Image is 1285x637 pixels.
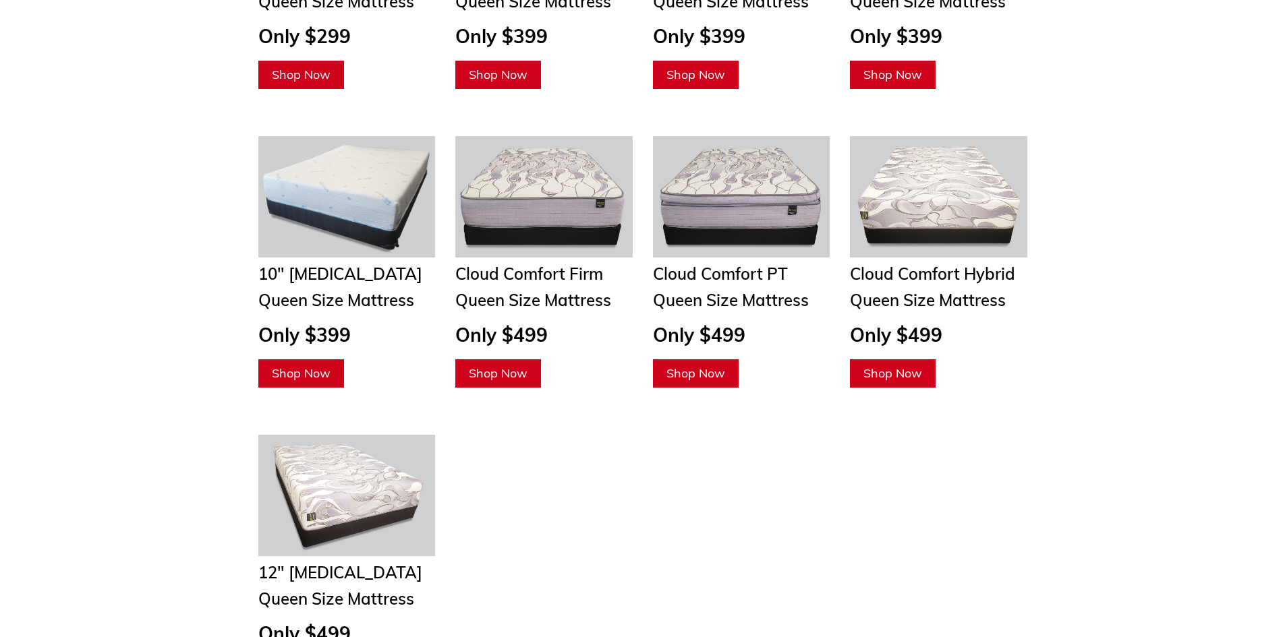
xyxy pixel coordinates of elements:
[863,67,922,82] span: Shop Now
[455,136,633,257] img: cloud-comfort-firm-mattress
[863,365,922,381] span: Shop Now
[850,136,1027,257] img: cloud comfort hybrid mattress
[850,290,1006,310] span: Queen Size Mattress
[455,24,548,48] span: Only $399
[850,359,936,388] a: Shop Now
[653,61,739,89] a: Shop Now
[272,365,331,381] span: Shop Now
[455,61,541,89] a: Shop Now
[258,359,344,388] a: Shop Now
[850,264,1015,284] span: Cloud Comfort Hybrid
[469,365,527,381] span: Shop Now
[258,323,351,346] span: Only $399
[653,24,745,48] span: Only $399
[653,359,739,388] a: Shop Now
[666,365,725,381] span: Shop Now
[455,264,603,284] span: Cloud Comfort Firm
[258,290,414,310] span: Queen Size Mattress
[653,290,809,310] span: Queen Size Mattress
[258,562,422,582] span: 12" [MEDICAL_DATA]
[455,323,548,346] span: Only $499
[850,323,942,346] span: Only $499
[258,24,351,48] span: Only $299
[455,290,611,310] span: Queen Size Mattress
[455,359,541,388] a: Shop Now
[653,136,830,257] img: cloud-comfort-pillow-top-mattress
[258,588,414,609] span: Queen Size Mattress
[258,136,436,257] img: Twin Mattresses From $69 to $169
[850,24,942,48] span: Only $399
[469,67,527,82] span: Shop Now
[653,323,745,346] span: Only $499
[258,435,436,556] img: Cloud Comfort 12 inch Memory Foam Mattress
[653,264,788,284] span: Cloud Comfort PT
[258,264,422,284] span: 10" [MEDICAL_DATA]
[666,67,725,82] span: Shop Now
[258,61,344,89] a: Shop Now
[850,61,936,89] a: Shop Now
[272,67,331,82] span: Shop Now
